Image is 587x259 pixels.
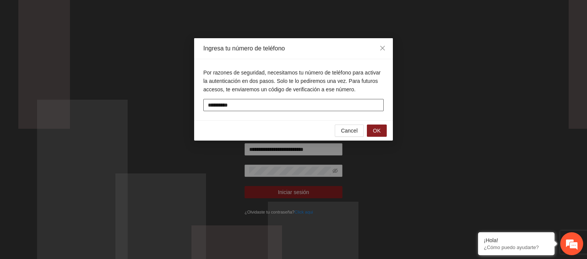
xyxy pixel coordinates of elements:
div: Minimizar ventana de chat en vivo [125,4,144,22]
div: ¡Hola! [484,237,549,243]
p: Por razones de seguridad, necesitamos tu número de teléfono para activar la autenticación en dos ... [203,68,384,94]
button: Close [372,38,393,59]
p: ¿Cómo puedo ayudarte? [484,244,549,250]
textarea: Escriba su mensaje y pulse “Intro” [4,175,146,202]
button: OK [367,125,387,137]
div: Ingresa tu número de teléfono [203,44,384,53]
span: Cancel [341,126,358,135]
span: Estamos en línea. [44,85,105,162]
span: close [379,45,386,51]
span: OK [373,126,381,135]
div: Chatee con nosotros ahora [40,39,128,49]
button: Cancel [335,125,364,137]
